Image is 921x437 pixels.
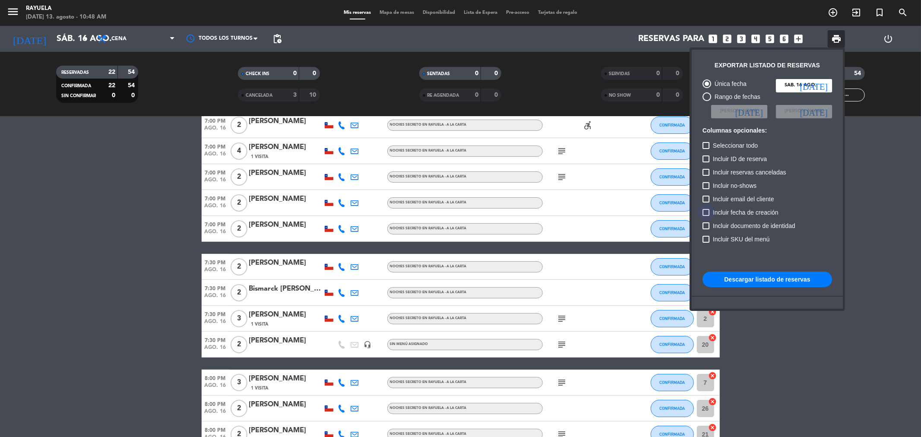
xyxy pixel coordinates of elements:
[713,180,756,191] span: Incluir no-shows
[713,234,770,244] span: Incluir SKU del menú
[715,60,820,70] div: Exportar listado de reservas
[711,79,747,89] div: Única fecha
[703,272,832,287] button: Descargar listado de reservas
[711,92,760,102] div: Rango de fechas
[713,207,779,218] span: Incluir fecha de creación
[713,221,795,231] span: Incluir documento de identidad
[703,127,832,134] h6: Columnas opcionales:
[713,167,786,177] span: Incluir reservas canceladas
[735,107,763,116] i: [DATE]
[785,108,823,115] span: [PERSON_NAME]
[272,34,282,44] span: pending_actions
[800,107,827,116] i: [DATE]
[720,108,759,115] span: [PERSON_NAME]
[831,34,842,44] span: print
[800,81,827,90] i: [DATE]
[713,140,758,151] span: Seleccionar todo
[713,154,767,164] span: Incluir ID de reserva
[713,194,774,204] span: Incluir email del cliente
